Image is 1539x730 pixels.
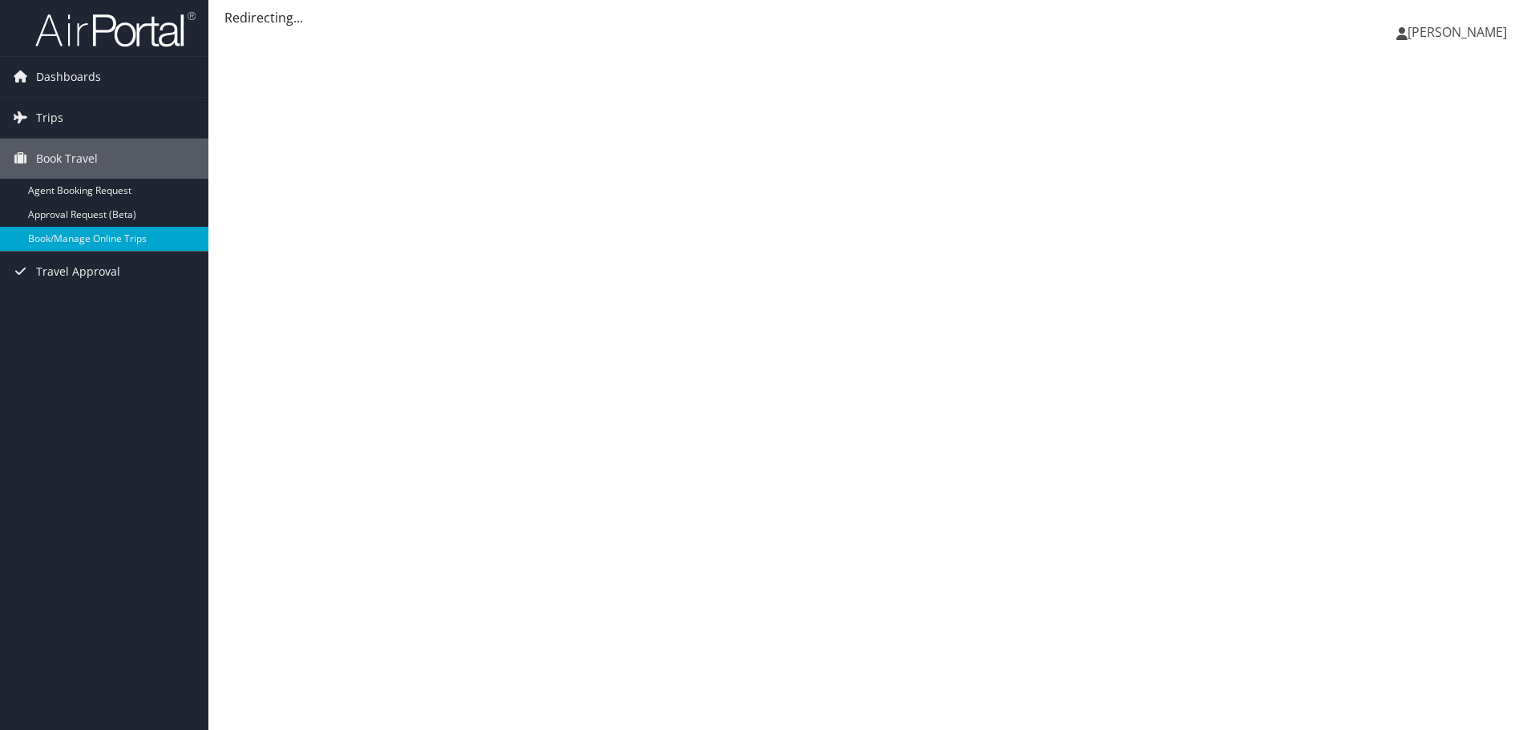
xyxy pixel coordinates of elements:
[36,98,63,138] span: Trips
[36,139,98,179] span: Book Travel
[224,8,1523,27] div: Redirecting...
[35,10,196,48] img: airportal-logo.png
[36,252,120,292] span: Travel Approval
[1408,23,1507,41] span: [PERSON_NAME]
[1396,8,1523,56] a: [PERSON_NAME]
[36,57,101,97] span: Dashboards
